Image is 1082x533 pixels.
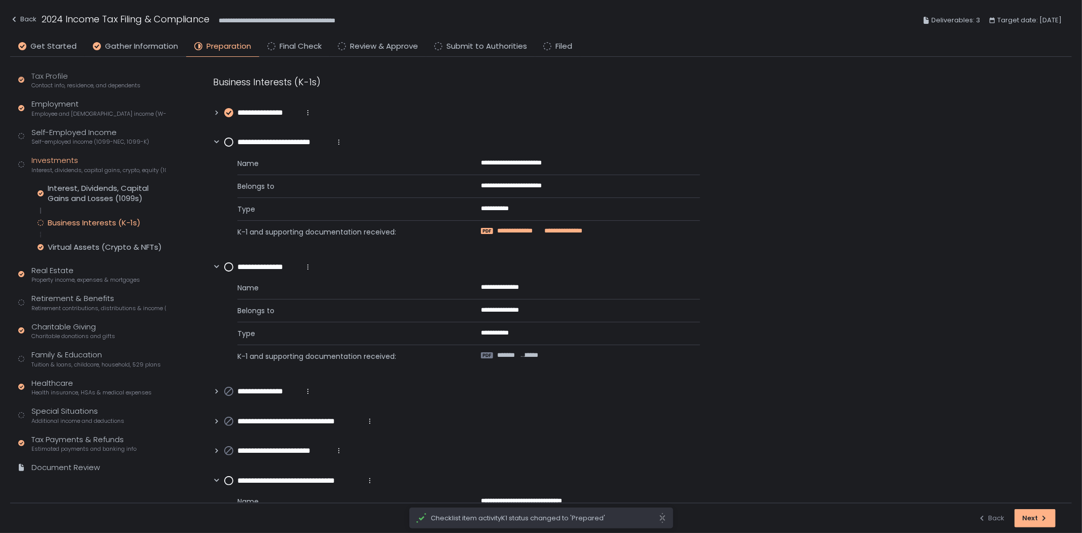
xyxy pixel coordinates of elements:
[31,445,136,453] span: Estimated payments and banking info
[31,166,166,174] span: Interest, dividends, capital gains, crypto, equity (1099s, K-1s)
[31,138,149,146] span: Self-employed income (1099-NEC, 1099-K)
[31,389,152,396] span: Health insurance, HSAs & medical expenses
[237,328,457,339] span: Type
[31,349,161,369] div: Family & Education
[237,158,457,169] span: Name
[31,98,166,118] div: Employment
[31,332,115,340] span: Charitable donations and gifts
[31,71,141,90] div: Tax Profile
[31,265,140,284] div: Real Estate
[1022,514,1048,523] div: Next
[10,13,37,25] div: Back
[31,462,100,474] div: Document Review
[31,378,152,397] div: Healthcare
[48,183,166,204] div: Interest, Dividends, Capital Gains and Losses (1099s)
[30,41,77,52] span: Get Started
[931,14,980,26] span: Deliverables: 3
[213,75,700,89] div: Business Interests (K-1s)
[48,242,162,252] div: Virtual Assets (Crypto & NFTs)
[31,321,115,341] div: Charitable Giving
[978,514,1004,523] div: Back
[237,181,457,191] span: Belongs to
[658,513,667,523] svg: close
[31,155,166,174] div: Investments
[237,204,457,214] span: Type
[280,41,322,52] span: Final Check
[31,127,149,146] div: Self-Employed Income
[446,41,527,52] span: Submit to Authorities
[555,41,572,52] span: Filed
[31,305,166,312] span: Retirement contributions, distributions & income (1099-R, 5498)
[31,110,166,118] span: Employee and [DEMOGRAPHIC_DATA] income (W-2s)
[10,12,37,29] button: Back
[237,351,457,361] span: K-1 and supporting documentation received:
[237,496,457,507] span: Name
[206,41,251,52] span: Preparation
[31,361,161,369] span: Tuition & loans, childcare, household, 529 plans
[42,12,210,26] h1: 2024 Income Tax Filing & Compliance
[105,41,178,52] span: Gather Information
[997,14,1062,26] span: Target date: [DATE]
[237,227,457,237] span: K-1 and supporting documentation received:
[31,276,140,284] span: Property income, expenses & mortgages
[31,406,124,425] div: Special Situations
[31,417,124,425] span: Additional income and deductions
[31,82,141,89] span: Contact info, residence, and dependents
[31,434,136,453] div: Tax Payments & Refunds
[350,41,418,52] span: Review & Approve
[1015,509,1056,527] button: Next
[978,509,1004,527] button: Back
[431,514,658,523] span: Checklist item activityK1 status changed to 'Prepared'
[237,306,457,316] span: Belongs to
[237,283,457,293] span: Name
[31,293,166,312] div: Retirement & Benefits
[48,218,141,228] div: Business Interests (K-1s)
